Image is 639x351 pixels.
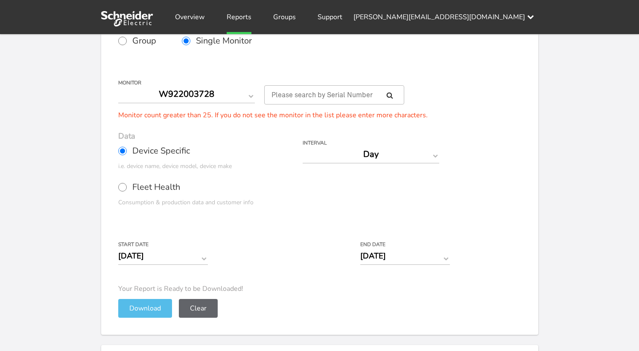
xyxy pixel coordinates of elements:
span: Fleet Health [132,183,180,191]
input: Single Monitor [182,37,190,45]
button: Download [118,299,172,318]
h3: Data [118,132,521,140]
label: End Date [360,242,444,247]
label: Monitor [118,80,258,85]
label: Interval [303,140,481,145]
span: Single Monitor [196,37,252,45]
img: Sense Logo [101,11,154,26]
div: Consumption & production data and customer info [118,198,303,207]
input: Fleet Health [118,183,127,191]
span: Device Specific [132,147,190,155]
div: i.e. device name, device model, device make [118,162,303,171]
input: Group [118,37,127,45]
p: Your Report is Ready to be Downloaded! [118,285,521,292]
input: Please search by Serial Number [264,85,404,104]
input: Device Specific [118,147,127,155]
button: Clear [179,299,218,318]
label: Start Date [118,242,201,247]
div: Monitor count greater than 25. If you do not see the monitor in the list please enter more charac... [118,112,428,119]
a: Download [118,304,172,313]
label: For large monitor counts [264,80,398,85]
span: Group [132,37,156,45]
